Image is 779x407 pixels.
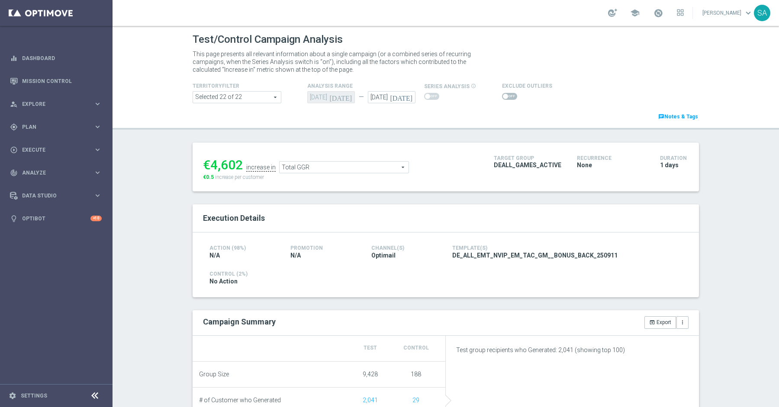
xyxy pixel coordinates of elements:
[21,393,47,398] a: Settings
[22,102,93,107] span: Explore
[193,83,266,89] h4: TerritoryFilter
[10,124,102,130] button: gps_fixed Plan keyboard_arrow_right
[93,146,102,154] i: keyboard_arrow_right
[9,392,16,400] i: settings
[215,174,264,180] span: increase per customer
[10,78,102,85] button: Mission Control
[22,47,102,70] a: Dashboard
[355,93,368,101] div: —
[10,207,102,230] div: Optibot
[657,112,699,121] a: chatNotes & Tags
[10,169,102,176] button: track_changes Analyze keyboard_arrow_right
[199,371,229,378] span: Group Size
[203,174,214,180] span: €0.5
[371,251,396,259] span: Optimail
[649,319,655,325] i: open_in_browser
[22,193,93,198] span: Data Studio
[10,100,18,108] i: person_search
[193,33,343,46] h1: Test/Control Campaign Analysis
[10,101,102,108] button: person_search Explore keyboard_arrow_right
[10,192,93,200] div: Data Studio
[644,316,676,328] button: open_in_browser Export
[660,155,689,161] h4: Duration
[193,92,281,103] span: Africa asia at br ca and 17 more
[502,83,552,89] h4: Exclude Outliers
[10,192,102,199] button: Data Studio keyboard_arrow_right
[660,161,679,169] span: 1 days
[363,371,378,378] span: 9,428
[452,245,682,251] h4: Template(s)
[307,83,424,89] h4: analysis range
[10,169,18,177] i: track_changes
[679,319,686,325] i: more_vert
[93,191,102,200] i: keyboard_arrow_right
[290,245,358,251] h4: Promotion
[10,70,102,92] div: Mission Control
[22,147,93,153] span: Execute
[209,251,220,259] span: N/A
[658,114,664,120] i: chat
[494,155,564,161] h4: Target Group
[390,91,415,101] i: [DATE]
[456,346,689,354] p: Test group recipients who Generated: 2,041 (showing top 100)
[22,170,93,175] span: Analyze
[10,47,102,70] div: Dashboard
[754,5,770,21] div: SA
[371,245,439,251] h4: Channel(s)
[10,146,102,153] button: play_circle_outline Execute keyboard_arrow_right
[411,371,421,378] span: 188
[93,100,102,108] i: keyboard_arrow_right
[10,123,18,131] i: gps_fixed
[10,146,93,154] div: Execute
[10,55,102,62] button: equalizer Dashboard
[193,50,483,73] p: This page presents all relevant information about a single campaign (or a combined series of recu...
[90,216,102,221] div: +10
[630,8,640,18] span: school
[93,123,102,131] i: keyboard_arrow_right
[10,100,93,108] div: Explore
[10,146,18,154] i: play_circle_outline
[471,83,476,89] i: info_outline
[209,277,238,285] span: No Action
[702,6,754,19] a: [PERSON_NAME]keyboard_arrow_down
[329,91,355,101] i: [DATE]
[403,345,429,351] span: Control
[203,317,276,326] h2: Campaign Summary
[22,70,102,92] a: Mission Control
[22,124,93,130] span: Plan
[364,345,377,351] span: Test
[10,215,18,223] i: lightbulb
[744,8,753,18] span: keyboard_arrow_down
[203,213,265,223] span: Execution Details
[363,397,378,404] span: Show unique customers
[10,54,18,62] i: equalizer
[424,83,470,89] span: series analysis
[203,157,243,173] div: €4,602
[412,397,419,404] span: Show unique customers
[209,271,682,277] h4: Control (2%)
[10,169,93,177] div: Analyze
[452,251,618,259] span: DE_ALL_EMT_NVIP_EM_TAC_GM__BONUS_BACK_250911
[577,161,592,169] span: None
[246,164,276,172] div: increase in
[199,397,281,404] span: # of Customer who Generated
[10,123,93,131] div: Plan
[10,215,102,222] button: lightbulb Optibot +10
[209,245,277,251] h4: Action (98%)
[290,251,301,259] span: N/A
[93,169,102,177] i: keyboard_arrow_right
[577,155,647,161] h4: Recurrence
[22,207,90,230] a: Optibot
[368,91,415,103] input: Select Date
[676,316,689,328] button: more_vert
[494,161,561,169] span: DEALL_GAMES_ACTIVE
